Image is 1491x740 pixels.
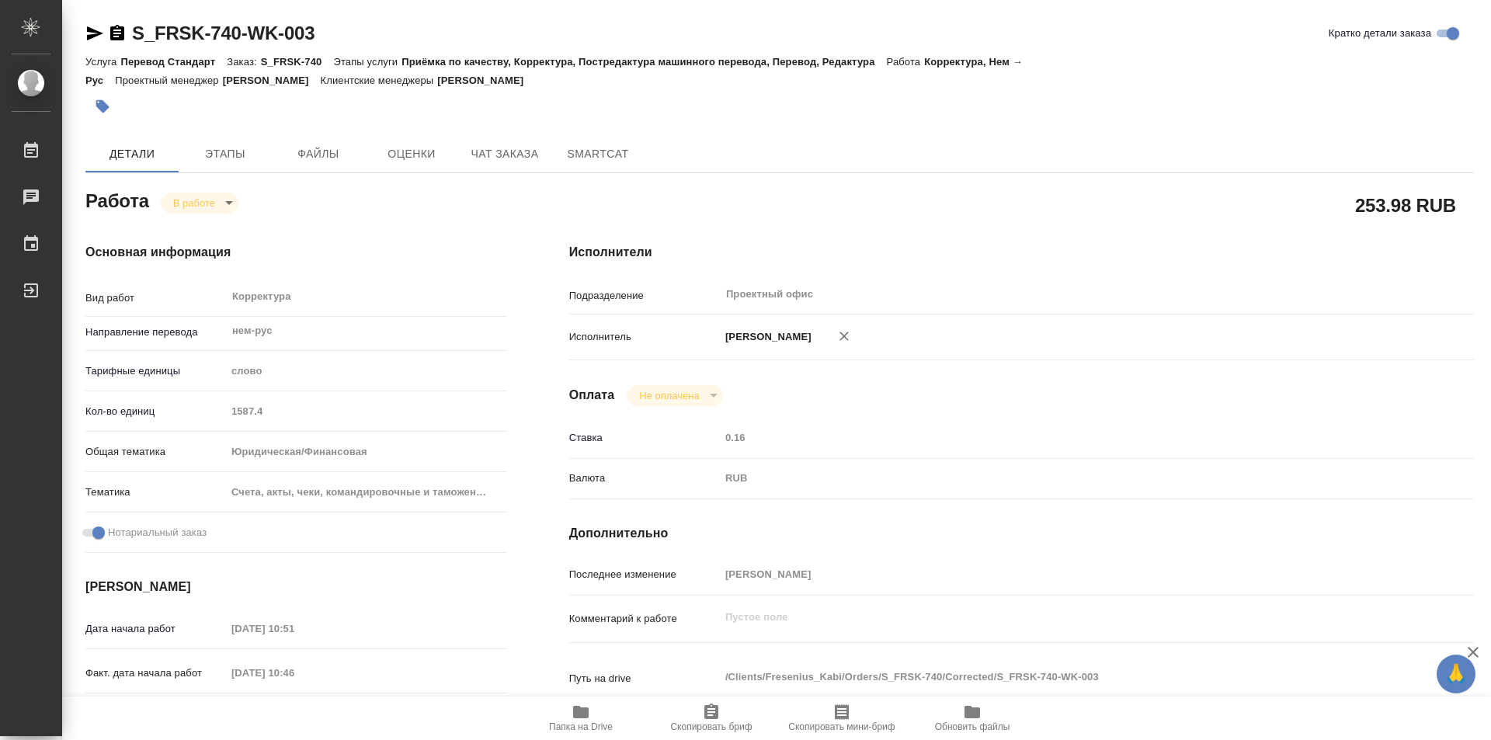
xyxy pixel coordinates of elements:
[569,386,615,405] h4: Оплата
[132,23,315,43] a: S_FRSK-740-WK-003
[223,75,321,86] p: [PERSON_NAME]
[516,697,646,740] button: Папка на Drive
[85,485,226,500] p: Тематика
[569,524,1474,543] h4: Дополнительно
[85,665,226,681] p: Факт. дата начала работ
[333,56,401,68] p: Этапы услуги
[549,721,613,732] span: Папка на Drive
[569,288,720,304] p: Подразделение
[85,444,226,460] p: Общая тематика
[188,144,262,164] span: Этапы
[887,56,925,68] p: Работа
[569,243,1474,262] h4: Исполнители
[670,721,752,732] span: Скопировать бриф
[85,290,226,306] p: Вид работ
[569,567,720,582] p: Последнее изменение
[120,56,227,68] p: Перевод Стандарт
[85,89,120,123] button: Добавить тэг
[115,75,222,86] p: Проектный менеджер
[161,193,238,214] div: В работе
[1443,658,1469,690] span: 🙏
[720,465,1399,492] div: RUB
[569,611,720,627] p: Комментарий к работе
[226,479,507,505] div: Счета, акты, чеки, командировочные и таможенные документы
[1329,26,1431,41] span: Кратко детали заказа
[907,697,1037,740] button: Обновить файлы
[169,196,220,210] button: В работе
[85,56,120,68] p: Услуга
[634,389,704,402] button: Не оплачена
[261,56,334,68] p: S_FRSK-740
[827,319,861,353] button: Удалить исполнителя
[321,75,438,86] p: Клиентские менеджеры
[720,426,1399,449] input: Пустое поле
[720,329,812,345] p: [PERSON_NAME]
[85,24,104,43] button: Скопировать ссылку для ЯМессенджера
[226,439,507,465] div: Юридическая/Финансовая
[227,56,260,68] p: Заказ:
[85,363,226,379] p: Тарифные единицы
[226,400,507,422] input: Пустое поле
[720,664,1399,690] textarea: /Clients/Fresenius_Kabi/Orders/S_FRSK-740/Corrected/S_FRSK-740-WK-003
[777,697,907,740] button: Скопировать мини-бриф
[374,144,449,164] span: Оценки
[788,721,895,732] span: Скопировать мини-бриф
[108,525,207,540] span: Нотариальный заказ
[85,404,226,419] p: Кол-во единиц
[401,56,886,68] p: Приёмка по качеству, Корректура, Постредактура машинного перевода, Перевод, Редактура
[85,243,507,262] h4: Основная информация
[85,186,149,214] h2: Работа
[569,430,720,446] p: Ставка
[226,358,507,384] div: слово
[569,671,720,686] p: Путь на drive
[646,697,777,740] button: Скопировать бриф
[85,578,507,596] h4: [PERSON_NAME]
[1437,655,1475,693] button: 🙏
[569,329,720,345] p: Исполнитель
[437,75,535,86] p: [PERSON_NAME]
[569,471,720,486] p: Валюта
[85,621,226,637] p: Дата начала работ
[935,721,1010,732] span: Обновить файлы
[1355,192,1456,218] h2: 253.98 RUB
[85,325,226,340] p: Направление перевода
[108,24,127,43] button: Скопировать ссылку
[95,144,169,164] span: Детали
[226,662,362,684] input: Пустое поле
[720,563,1399,585] input: Пустое поле
[627,385,722,406] div: В работе
[281,144,356,164] span: Файлы
[226,617,362,640] input: Пустое поле
[561,144,635,164] span: SmartCat
[467,144,542,164] span: Чат заказа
